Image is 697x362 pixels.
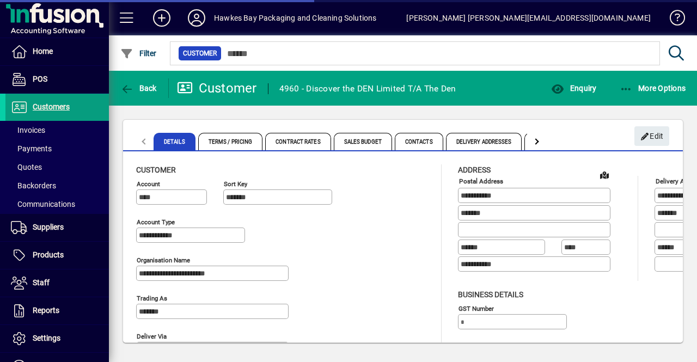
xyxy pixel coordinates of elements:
span: Terms / Pricing [198,133,263,150]
span: Customer [183,48,217,59]
span: More Options [620,84,686,93]
div: Hawkes Bay Packaging and Cleaning Solutions [214,9,377,27]
span: Customer [136,165,176,174]
a: View on map [596,166,613,183]
span: Staff [33,278,50,287]
span: Contract Rates [265,133,331,150]
a: Knowledge Base [662,2,683,38]
span: Sales Budget [334,133,392,150]
span: Suppliers [33,223,64,231]
a: Quotes [5,158,109,176]
a: Invoices [5,121,109,139]
a: Payments [5,139,109,158]
span: Business details [458,290,523,299]
a: Settings [5,325,109,352]
mat-label: Sort key [224,180,247,188]
a: POS [5,66,109,93]
span: Delivery Addresses [446,133,522,150]
button: Back [118,78,160,98]
button: Enquiry [548,78,599,98]
span: Documents / Images [524,133,603,150]
span: Contacts [395,133,443,150]
span: Back [120,84,157,93]
span: Home [33,47,53,56]
button: Profile [179,8,214,28]
span: POS [33,75,47,83]
button: Filter [118,44,160,63]
mat-label: Account Type [137,218,175,226]
span: Products [33,250,64,259]
div: Customer [177,79,257,97]
mat-label: Trading as [137,294,167,302]
div: [PERSON_NAME] [PERSON_NAME][EMAIL_ADDRESS][DOMAIN_NAME] [406,9,651,27]
a: Reports [5,297,109,324]
span: Reports [33,306,59,315]
a: Suppliers [5,214,109,241]
span: Payments [11,144,52,153]
a: Home [5,38,109,65]
span: Filter [120,49,157,58]
app-page-header-button: Back [109,78,169,98]
span: Backorders [11,181,56,190]
span: Communications [11,200,75,208]
span: Customers [33,102,70,111]
a: Communications [5,195,109,213]
span: Edit [640,127,664,145]
span: Settings [33,334,60,342]
a: Products [5,242,109,269]
button: Add [144,8,179,28]
button: More Options [617,78,689,98]
span: Quotes [11,163,42,171]
a: Staff [5,269,109,297]
mat-label: GST Number [458,304,494,312]
span: Invoices [11,126,45,134]
mat-label: Account [137,180,160,188]
div: 4960 - Discover the DEN Limited T/A The Den [279,80,456,97]
mat-label: Deliver via [137,333,167,340]
mat-label: Organisation name [137,256,190,264]
span: Details [154,133,195,150]
span: Enquiry [551,84,596,93]
span: Address [458,165,491,174]
button: Edit [634,126,669,146]
a: Backorders [5,176,109,195]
